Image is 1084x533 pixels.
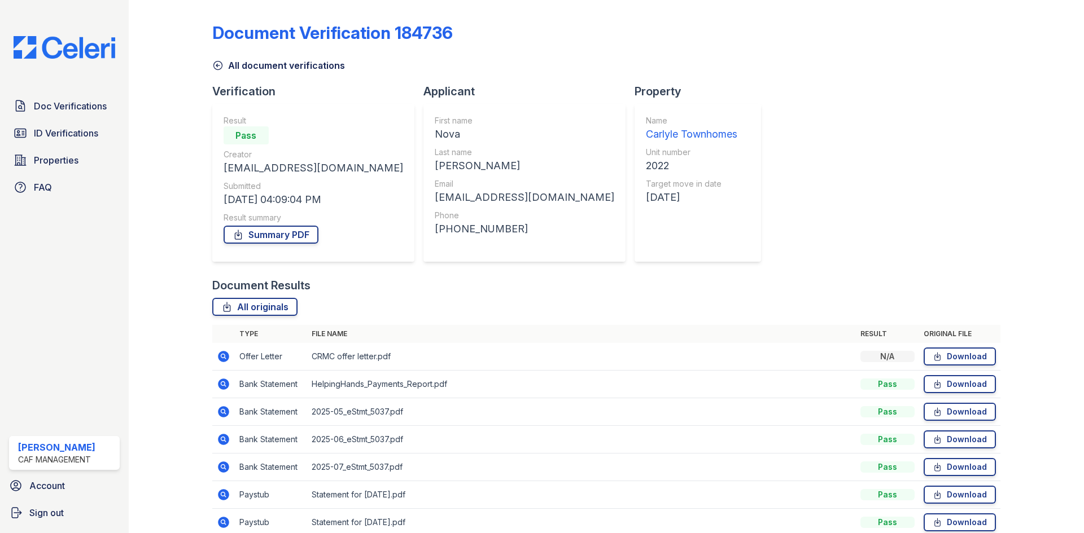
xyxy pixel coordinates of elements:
[307,398,856,426] td: 2025-05_eStmt_5037.pdf
[435,178,614,190] div: Email
[924,347,996,365] a: Download
[9,176,120,199] a: FAQ
[224,115,403,126] div: Result
[29,506,64,519] span: Sign out
[34,180,52,194] span: FAQ
[235,453,307,481] td: Bank Statement
[646,190,737,205] div: [DATE]
[224,180,403,192] div: Submitted
[924,375,996,393] a: Download
[435,221,614,237] div: [PHONE_NUMBER]
[18,454,95,465] div: CAF Management
[9,149,120,171] a: Properties
[435,210,614,221] div: Phone
[860,406,915,417] div: Pass
[646,115,737,142] a: Name Carlyle Townhomes
[18,441,95,454] div: [PERSON_NAME]
[924,486,996,504] a: Download
[924,458,996,476] a: Download
[435,158,614,174] div: [PERSON_NAME]
[212,23,453,43] div: Document Verification 184736
[860,489,915,500] div: Pass
[235,343,307,371] td: Offer Letter
[235,426,307,453] td: Bank Statement
[235,398,307,426] td: Bank Statement
[435,190,614,205] div: [EMAIL_ADDRESS][DOMAIN_NAME]
[235,481,307,509] td: Paystub
[860,517,915,528] div: Pass
[307,371,856,398] td: HelpingHands_Payments_Report.pdf
[924,403,996,421] a: Download
[646,115,737,126] div: Name
[224,226,318,244] a: Summary PDF
[307,426,856,453] td: 2025-06_eStmt_5037.pdf
[224,160,403,176] div: [EMAIL_ADDRESS][DOMAIN_NAME]
[860,378,915,390] div: Pass
[5,501,124,524] a: Sign out
[860,434,915,445] div: Pass
[34,126,98,140] span: ID Verifications
[646,178,737,190] div: Target move in date
[5,474,124,497] a: Account
[924,430,996,448] a: Download
[29,479,65,492] span: Account
[435,126,614,142] div: Nova
[212,298,298,316] a: All originals
[212,59,345,72] a: All document verifications
[212,277,311,293] div: Document Results
[224,212,403,223] div: Result summary
[423,83,635,99] div: Applicant
[646,158,737,174] div: 2022
[224,149,403,160] div: Creator
[924,513,996,531] a: Download
[307,343,856,371] td: CRMC offer letter.pdf
[307,453,856,481] td: 2025-07_eStmt_5037.pdf
[224,126,269,144] div: Pass
[919,325,1000,343] th: Original file
[9,95,120,117] a: Doc Verifications
[34,99,107,113] span: Doc Verifications
[646,147,737,158] div: Unit number
[5,36,124,59] img: CE_Logo_Blue-a8612792a0a2168367f1c8372b55b34899dd931a85d93a1a3d3e32e68fde9ad4.png
[646,126,737,142] div: Carlyle Townhomes
[635,83,770,99] div: Property
[860,461,915,473] div: Pass
[435,115,614,126] div: First name
[307,481,856,509] td: Statement for [DATE].pdf
[235,371,307,398] td: Bank Statement
[860,351,915,362] div: N/A
[212,83,423,99] div: Verification
[224,192,403,208] div: [DATE] 04:09:04 PM
[435,147,614,158] div: Last name
[856,325,919,343] th: Result
[34,153,78,167] span: Properties
[307,325,856,343] th: File name
[9,122,120,144] a: ID Verifications
[235,325,307,343] th: Type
